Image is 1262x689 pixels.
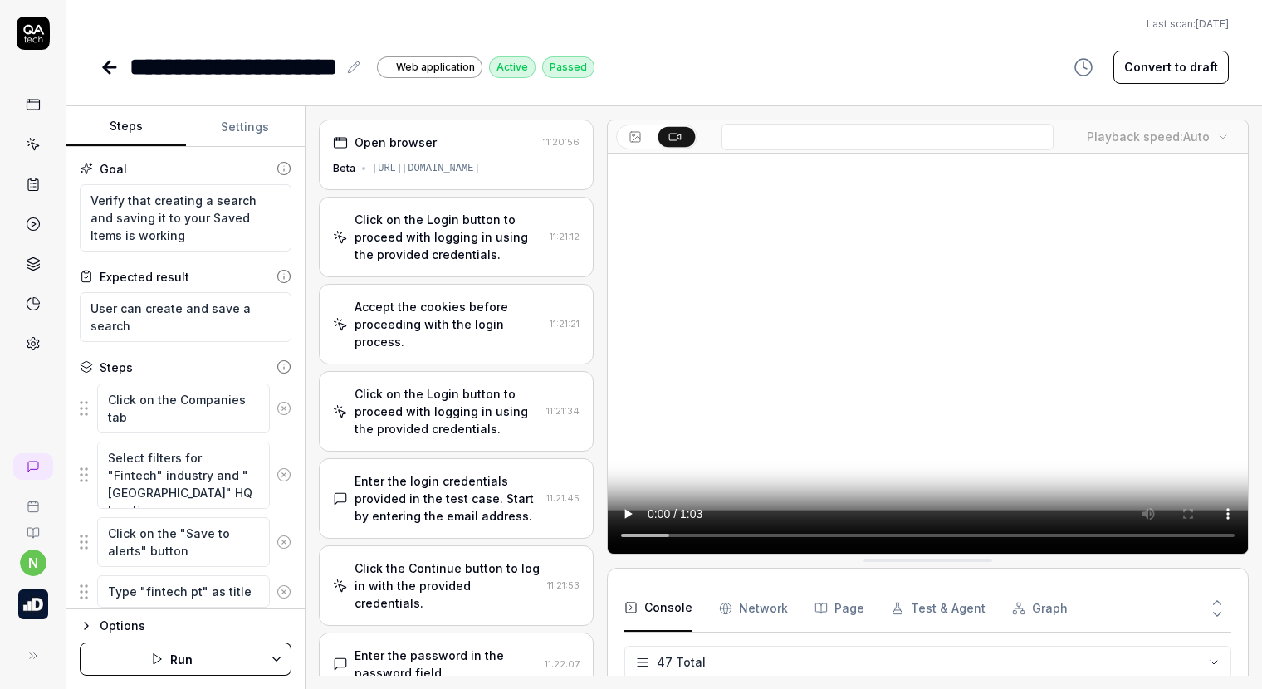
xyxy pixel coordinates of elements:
button: Test & Agent [891,585,986,632]
div: Suggestions [80,574,291,609]
button: Steps [66,107,186,147]
button: Network [719,585,788,632]
button: n [20,550,46,576]
div: Passed [542,56,594,78]
button: Options [80,616,291,636]
div: Goal [100,160,127,178]
time: 11:22:07 [545,658,580,670]
div: Open browser [355,134,437,151]
div: Beta [333,161,355,176]
a: Documentation [7,513,59,540]
span: Last scan: [1147,17,1229,32]
div: Expected result [100,268,189,286]
div: Playback speed: [1087,128,1210,145]
button: Page [814,585,864,632]
a: Book a call with us [7,486,59,513]
button: Remove step [270,458,297,491]
div: Steps [100,359,133,376]
time: 11:21:12 [550,231,580,242]
button: Convert to draft [1113,51,1229,84]
button: Remove step [270,575,297,608]
div: Click on the Login button to proceed with logging in using the provided credentials. [355,211,543,263]
time: 11:21:53 [547,579,580,591]
a: New conversation [13,453,53,480]
div: Accept the cookies before proceeding with the login process. [355,298,543,350]
div: [URL][DOMAIN_NAME] [372,161,480,176]
button: Graph [1012,585,1068,632]
div: Active [489,56,536,78]
div: Click the Continue button to log in with the provided credentials. [355,560,541,612]
div: Options [100,616,291,636]
button: Run [80,643,262,676]
div: Suggestions [80,383,291,434]
time: 11:21:34 [546,405,580,417]
button: Settings [186,107,306,147]
button: Remove step [270,392,297,425]
img: Dealroom.co B.V. Logo [18,589,48,619]
time: 11:21:45 [546,492,580,504]
button: Console [624,585,692,632]
span: Web application [396,60,475,75]
div: Suggestions [80,516,291,568]
button: Dealroom.co B.V. Logo [7,576,59,623]
div: Enter the login credentials provided in the test case. Start by entering the email address. [355,472,540,525]
button: Remove step [270,525,297,559]
time: 11:20:56 [543,136,580,148]
div: Enter the password in the password field. [355,647,538,682]
div: Suggestions [80,441,291,510]
time: [DATE] [1196,17,1229,30]
time: 11:21:21 [550,318,580,330]
div: Click on the Login button to proceed with logging in using the provided credentials. [355,385,540,437]
button: View version history [1064,51,1103,84]
a: Web application [377,56,482,78]
button: Last scan:[DATE] [1147,17,1229,32]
